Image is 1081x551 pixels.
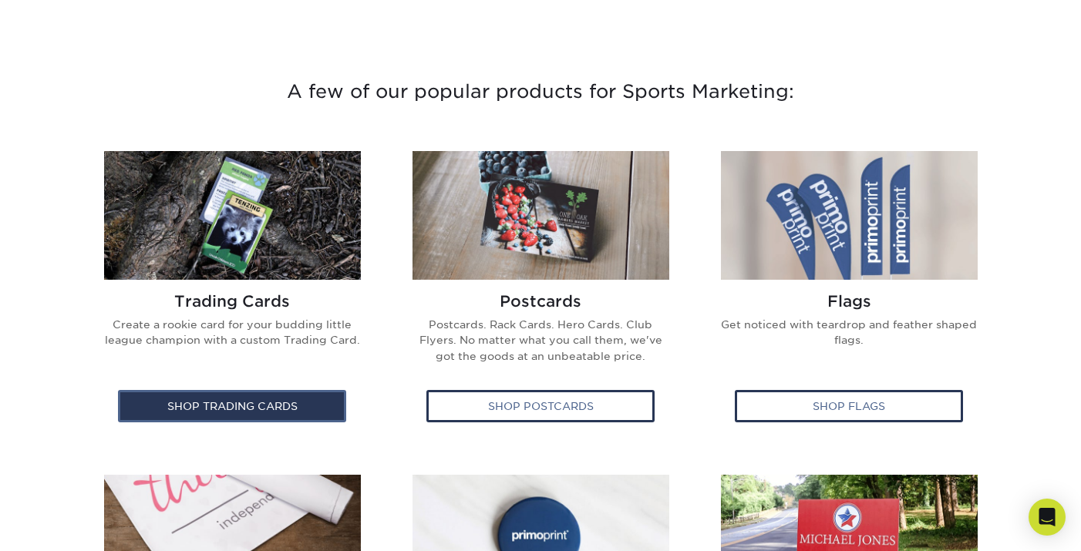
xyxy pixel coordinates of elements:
[719,317,979,361] p: Get noticed with teardrop and feather shaped flags.
[118,390,346,422] div: Shop Trading Cards
[413,151,669,280] img: Postcards
[104,151,361,280] img: Trading Cards
[706,151,992,438] a: Flags Flags Get noticed with teardrop and feather shaped flags. Shop Flags
[721,151,978,280] img: Flags
[426,390,655,422] div: Shop Postcards
[89,39,992,145] h3: A few of our popular products for Sports Marketing:
[719,292,979,311] h2: Flags
[410,317,671,376] p: Postcards. Rack Cards. Hero Cards. Club Flyers. No matter what you call them, we've got the goods...
[398,151,683,438] a: Postcards Postcards Postcards. Rack Cards. Hero Cards. Club Flyers. No matter what you call them,...
[735,390,963,422] div: Shop Flags
[1029,499,1066,536] div: Open Intercom Messenger
[102,292,362,311] h2: Trading Cards
[410,292,671,311] h2: Postcards
[102,317,362,361] p: Create a rookie card for your budding little league champion with a custom Trading Card.
[89,151,375,438] a: Trading Cards Trading Cards Create a rookie card for your budding little league champion with a c...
